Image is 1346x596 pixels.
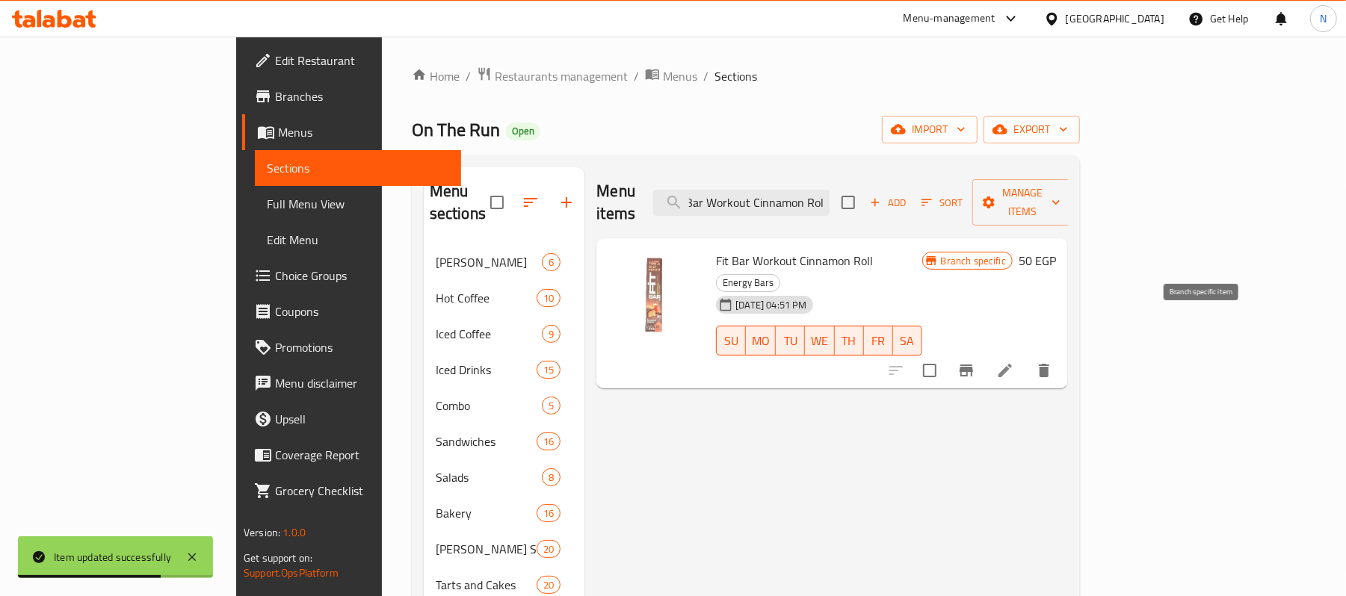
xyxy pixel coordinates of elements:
button: Branch-specific-item [948,353,984,388]
span: Menus [663,67,697,85]
span: 10 [537,291,560,305]
div: [PERSON_NAME] Shareable Boxes20 [424,531,585,567]
button: SA [893,326,922,356]
a: Coverage Report [242,437,461,473]
a: Menus [645,66,697,86]
span: 16 [537,506,560,521]
span: export [995,120,1068,139]
span: Add [868,194,908,211]
span: Select to update [914,355,945,386]
a: Coupons [242,294,461,329]
span: 9 [543,327,560,341]
div: items [537,361,561,379]
span: [DATE] 04:51 PM [729,298,812,312]
button: MO [746,326,776,356]
span: [PERSON_NAME] Shareable Boxes [436,540,537,558]
span: Add item [864,191,912,214]
img: Fit Bar Workout Cinnamon Roll [608,250,704,346]
button: SU [716,326,746,356]
span: 8 [543,471,560,485]
button: WE [805,326,834,356]
span: Energy Bars [717,274,779,291]
a: Menu disclaimer [242,365,461,401]
span: Fit Bar Workout Cinnamon Roll [716,249,873,272]
div: Item updated successfully [54,549,171,565]
span: TH [841,330,858,352]
div: Hot Coffee10 [424,280,585,316]
div: [PERSON_NAME]6 [424,244,585,280]
div: items [537,576,561,594]
div: Menu-management [904,10,995,28]
li: / [703,67,708,85]
button: TH [835,326,864,356]
div: items [542,397,561,415]
a: Support.OpsPlatform [244,563,339,583]
span: Select section [833,187,864,218]
a: Upsell [242,401,461,437]
span: SU [723,330,740,352]
span: N [1320,10,1327,27]
span: Select all sections [481,187,513,218]
span: 20 [537,542,560,556]
div: items [542,468,561,486]
span: Sort [921,194,963,211]
button: export [984,116,1080,143]
span: Manage items [984,184,1061,221]
a: Menus [242,114,461,150]
span: Branches [275,87,449,105]
span: Grocery Checklist [275,482,449,500]
div: MOULD ELNABY [436,253,542,271]
span: 15 [537,363,560,377]
button: Add section [549,184,584,220]
span: Sandwiches [436,432,537,450]
span: Sections [714,67,757,85]
a: Full Menu View [255,186,461,222]
span: Bakery [436,504,537,522]
div: items [542,325,561,343]
a: Sections [255,150,461,186]
a: Choice Groups [242,258,461,294]
span: Restaurants management [495,67,628,85]
div: Iced Coffee9 [424,316,585,352]
span: Full Menu View [267,195,449,213]
span: Sort items [912,191,972,214]
h6: 50 EGP [1019,250,1056,271]
span: Iced Coffee [436,325,542,343]
div: Energy Bars [716,274,780,292]
span: Sort sections [513,184,549,220]
span: Sections [267,159,449,177]
a: Grocery Checklist [242,473,461,509]
span: [PERSON_NAME] [436,253,542,271]
div: Salads8 [424,459,585,495]
div: [GEOGRAPHIC_DATA] [1066,10,1164,27]
a: Promotions [242,329,461,365]
a: Edit menu item [996,361,1014,379]
button: Manage items [972,179,1072,226]
span: import [894,120,966,139]
button: Add [864,191,912,214]
span: Edit Menu [267,231,449,249]
nav: breadcrumb [412,66,1080,86]
span: Tarts and Cakes [436,576,537,594]
span: Coupons [275,302,449,320]
div: items [537,540,561,558]
div: Bakery16 [424,495,585,531]
span: Get support on: [244,548,312,568]
span: Promotions [275,338,449,356]
span: On The Run [412,113,500,146]
div: Sandwiches16 [424,423,585,459]
div: Combo [436,397,542,415]
h2: Menu items [596,180,635,225]
div: Salads [436,468,542,486]
span: Menu disclaimer [275,374,449,392]
span: Iced Drinks [436,361,537,379]
span: 16 [537,435,560,449]
span: Hot Coffee [436,289,537,307]
span: 5 [543,399,560,413]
